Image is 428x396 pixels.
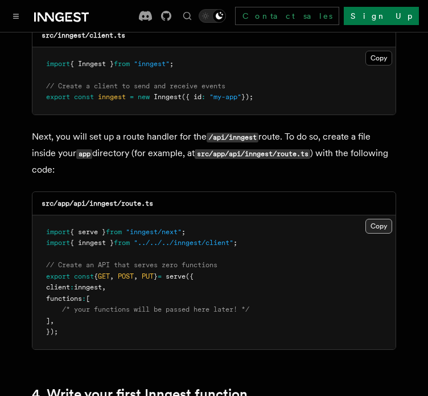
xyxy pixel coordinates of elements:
span: { serve } [70,228,106,236]
button: Find something... [180,9,194,23]
span: GET [98,272,110,280]
span: ; [233,239,237,247]
span: { [94,272,98,280]
span: "inngest/next" [126,228,182,236]
span: new [138,93,150,101]
span: { Inngest } [70,60,114,68]
span: /* your functions will be passed here later! */ [62,305,249,313]
code: src/app/api/inngest/route.ts [42,199,153,207]
a: Contact sales [235,7,339,25]
span: inngest [98,93,126,101]
a: Sign Up [344,7,419,25]
button: Toggle dark mode [199,9,226,23]
span: [ [86,295,90,303]
button: Copy [365,51,392,66]
button: Toggle navigation [9,9,23,23]
span: from [106,228,122,236]
span: "my-app" [209,93,241,101]
span: "../../../inngest/client" [134,239,233,247]
span: client [46,283,70,291]
span: POST [118,272,134,280]
span: , [110,272,114,280]
span: const [74,93,94,101]
span: Inngest [154,93,182,101]
span: , [50,317,54,325]
span: from [114,60,130,68]
p: Next, you will set up a route handler for the route. To do so, create a file inside your director... [32,129,396,178]
span: = [130,93,134,101]
span: inngest [74,283,102,291]
span: "inngest" [134,60,170,68]
span: PUT [142,272,154,280]
span: } [154,272,158,280]
span: : [201,93,205,101]
span: }); [241,93,253,101]
span: , [102,283,106,291]
span: ] [46,317,50,325]
span: from [114,239,130,247]
span: }); [46,328,58,336]
span: import [46,60,70,68]
span: : [70,283,74,291]
code: /api/inngest [207,133,258,142]
span: // Create an API that serves zero functions [46,261,217,269]
span: ({ [186,272,194,280]
span: functions [46,295,82,303]
code: src/inngest/client.ts [42,31,125,39]
span: = [158,272,162,280]
span: , [134,272,138,280]
span: import [46,239,70,247]
code: app [76,149,92,159]
span: ({ id [182,93,201,101]
button: Copy [365,219,392,234]
span: { inngest } [70,239,114,247]
span: import [46,228,70,236]
code: src/app/api/inngest/route.ts [195,149,310,159]
span: // Create a client to send and receive events [46,82,225,90]
span: ; [182,228,186,236]
span: : [82,295,86,303]
span: serve [166,272,186,280]
span: export [46,272,70,280]
span: export [46,93,70,101]
span: const [74,272,94,280]
span: ; [170,60,174,68]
